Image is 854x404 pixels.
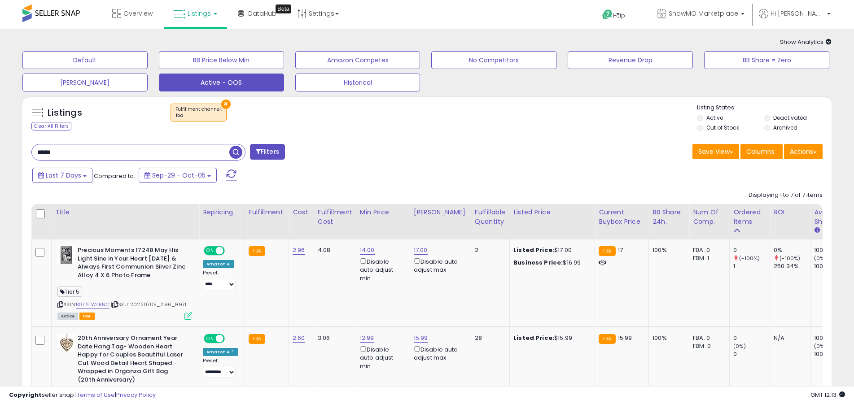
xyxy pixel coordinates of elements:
button: Columns [740,144,783,159]
div: Current Buybox Price [599,208,645,226]
div: Title [55,208,195,217]
button: × [221,100,231,109]
div: ROI [774,208,806,217]
small: (-100%) [739,255,760,262]
div: Disable auto adjust min [360,256,403,282]
a: 2.60 [293,334,305,343]
small: FBA [249,246,265,256]
span: ON [205,335,216,343]
div: Amazon AI * [203,348,238,356]
div: BB Share 24h. [653,208,685,226]
a: Help [595,2,643,29]
button: [PERSON_NAME] [22,74,148,91]
div: 2 [475,246,503,254]
small: FBA [599,334,615,344]
b: Business Price: [513,258,563,267]
div: 100% [814,350,850,358]
b: 20th Anniversary Ornament Year Date Hang Tag- Wooden Heart Happy for Couples Beautiful Laser Cut ... [78,334,187,386]
div: Min Price [360,208,406,217]
span: OFF [223,335,238,343]
div: Fulfillable Quantity [475,208,506,226]
small: (0%) [814,343,827,350]
div: 3.06 [318,334,349,342]
div: N/A [774,334,803,342]
small: (0%) [733,343,746,350]
span: Columns [746,147,775,156]
div: $17.00 [513,246,588,254]
span: Overview [123,9,153,18]
button: Actions [784,144,823,159]
div: Num of Comp. [693,208,726,226]
div: Listed Price [513,208,591,217]
div: Disable auto adjust max [414,256,464,274]
a: 2.96 [293,246,305,255]
button: Historical [295,74,420,91]
div: FBM: 0 [693,342,723,350]
div: fba [175,113,222,119]
span: Listings [188,9,211,18]
span: Last 7 Days [46,171,81,180]
b: Listed Price: [513,246,554,254]
div: Cost [293,208,310,217]
img: 510Fw5UlCUL._SL40_.jpg [57,246,75,264]
h5: Listings [48,107,82,119]
div: 0% [774,246,810,254]
span: ON [205,247,216,255]
span: Fulfillment channel : [175,106,222,119]
a: Privacy Policy [116,391,156,399]
div: $15.99 [513,334,588,342]
div: Clear All Filters [31,122,71,130]
button: Active - OOS [159,74,284,91]
a: Hi [PERSON_NAME] [759,9,831,29]
a: B076TW4RNC [76,301,109,308]
div: 100% [814,262,850,270]
div: 4.08 [318,246,349,254]
span: FBA [79,313,95,320]
span: 15.99 [618,334,632,342]
div: Tooltip anchor [276,4,291,13]
div: Avg BB Share [814,208,847,226]
span: All listings currently available for purchase on Amazon [57,313,78,320]
div: Fulfillment [249,208,285,217]
a: 15.99 [414,334,428,343]
p: Listing States: [697,104,832,112]
small: (0%) [814,255,827,262]
div: 100% [814,334,850,342]
a: Terms of Use [77,391,115,399]
label: Out of Stock [706,124,739,131]
span: Hi [PERSON_NAME] [771,9,824,18]
button: BB Share = Zero [704,51,829,69]
div: 0 [733,350,770,358]
button: Filters [250,144,285,160]
span: DataHub [248,9,276,18]
label: Archived [773,124,797,131]
div: FBM: 1 [693,254,723,262]
div: Ordered Items [733,208,766,226]
b: Listed Price: [513,334,554,342]
strong: Copyright [9,391,42,399]
button: Default [22,51,148,69]
small: (-100%) [780,255,800,262]
div: Repricing [203,208,241,217]
div: Amazon AI [203,260,234,268]
span: | SKU: 20220705_2.96_9971 [111,301,186,308]
button: Sep-29 - Oct-05 [139,168,217,183]
i: Get Help [602,9,613,20]
div: FBA: 0 [693,246,723,254]
span: Tier 5 [57,287,82,297]
small: Avg BB Share. [814,226,819,235]
span: Show Analytics [780,38,832,46]
a: 17.00 [414,246,428,255]
div: ASIN: [57,246,192,319]
label: Deactivated [773,114,807,122]
span: 17 [618,246,623,254]
button: BB Price Below Min [159,51,284,69]
div: 28 [475,334,503,342]
div: Preset: [203,358,238,378]
div: 1 [733,262,770,270]
b: Precious Moments 17248 May His Light Sine in Your Heart [DATE] & Always First Communion Silver Zi... [78,246,187,282]
div: 100% [653,334,682,342]
small: FBA [599,246,615,256]
div: FBA: 0 [693,334,723,342]
span: Compared to: [94,172,135,180]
